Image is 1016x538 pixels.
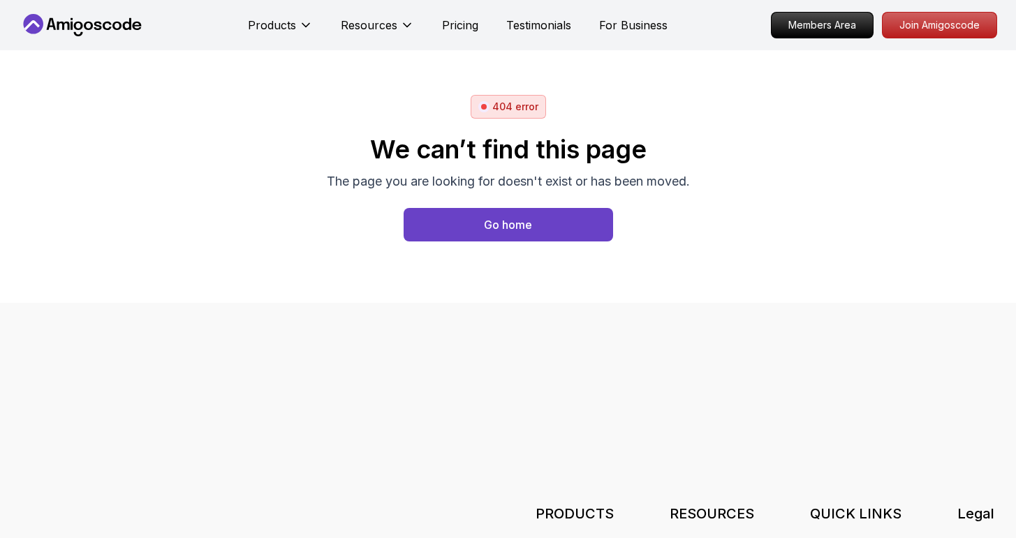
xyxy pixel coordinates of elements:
p: Resources [341,17,397,33]
h3: QUICK LINKS [810,504,901,523]
h3: Legal [957,504,997,523]
a: Home page [404,208,613,241]
h2: We can’t find this page [327,135,690,163]
p: Products [248,17,296,33]
h3: PRODUCTS [536,504,614,523]
p: The page you are looking for doesn't exist or has been moved. [327,172,690,191]
a: Testimonials [506,17,571,33]
h3: RESOURCES [670,504,754,523]
button: Products [248,17,313,45]
a: Pricing [442,17,478,33]
p: Members Area [772,13,873,38]
a: Join Amigoscode [882,12,997,38]
p: Join Amigoscode [883,13,996,38]
div: Go home [484,216,532,233]
a: Members Area [771,12,874,38]
a: For Business [599,17,668,33]
p: 404 error [492,100,538,114]
button: Resources [341,17,414,45]
button: Go home [404,208,613,241]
